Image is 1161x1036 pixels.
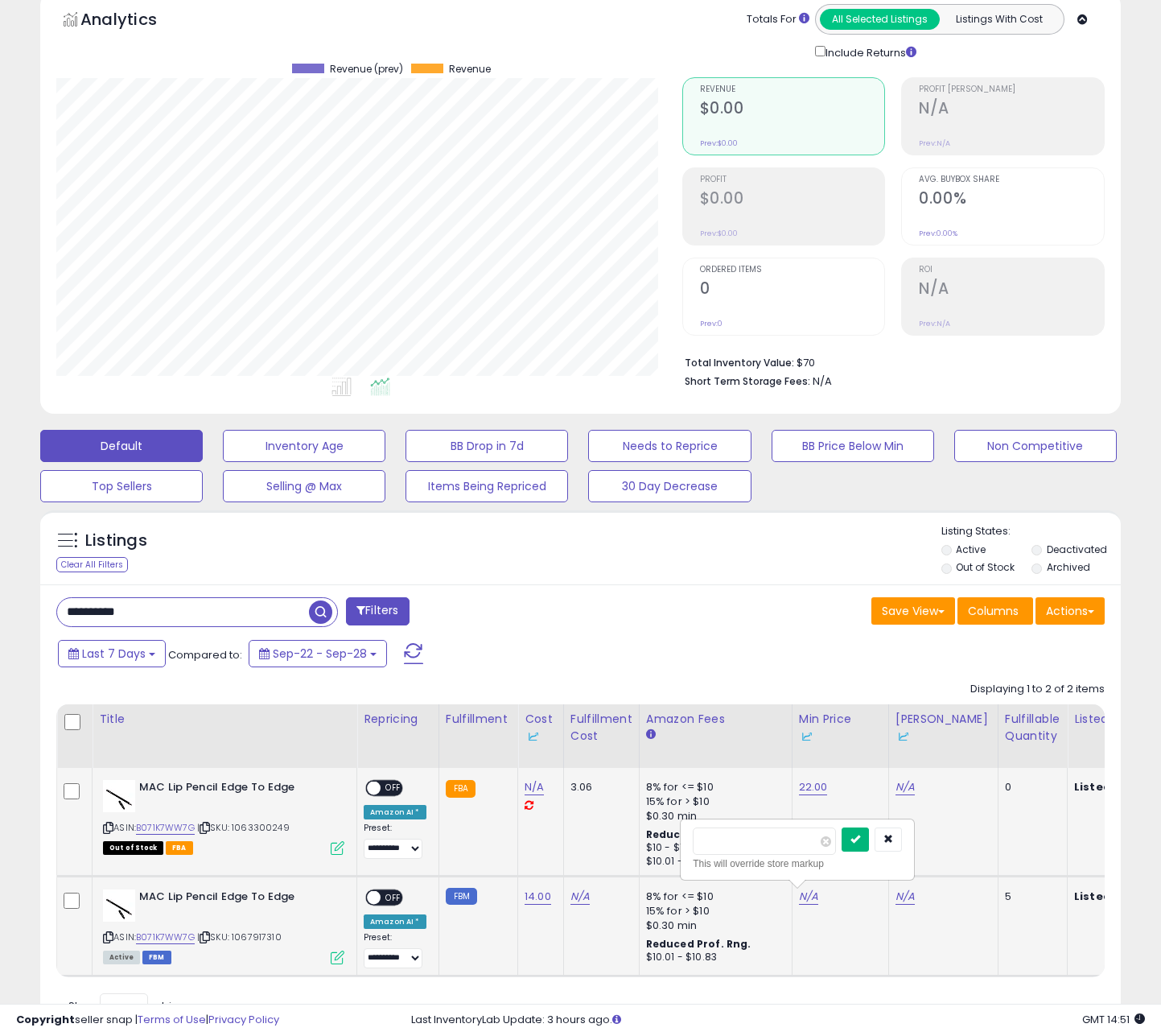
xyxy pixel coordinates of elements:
[103,780,344,853] div: ASIN:
[772,430,934,462] button: BB Price Below Min
[103,951,140,964] span: All listings currently available for purchase on Amazon
[525,729,541,745] img: InventoryLab Logo
[570,889,590,905] a: N/A
[85,530,147,552] h5: Listings
[693,856,902,872] div: This will override store markup
[1035,597,1105,625] button: Actions
[895,729,912,745] img: InventoryLab Logo
[895,728,991,745] div: Some or all of the values in this column are provided from Inventory Lab.
[799,729,815,745] img: InventoryLab Logo
[364,823,426,859] div: Preset:
[197,821,290,834] span: | SKU: 1063300249
[364,932,426,968] div: Preset:
[40,470,203,502] button: Top Sellers
[957,597,1033,625] button: Columns
[364,805,426,819] div: Amazon AI *
[16,1013,279,1028] div: seller snap | |
[381,782,406,795] span: OFF
[406,430,568,462] button: BB Drop in 7d
[646,728,656,742] small: Amazon Fees.
[646,841,780,855] div: $10 - $11.72
[142,951,171,964] span: FBM
[646,828,751,841] b: Reduced Prof. Rng.
[919,99,1104,121] h2: N/A
[139,889,335,909] b: MAC Lip Pencil Edge To Edge
[58,640,166,667] button: Last 7 Days
[40,430,203,462] button: Default
[646,951,780,964] div: $10.01 - $10.83
[646,889,780,904] div: 8% for <= $10
[168,647,242,662] span: Compared to:
[919,229,957,238] small: Prev: 0.00%
[919,266,1104,274] span: ROI
[103,780,135,812] img: 21BPaEmVprL._SL40_.jpg
[570,711,632,745] div: Fulfillment Cost
[799,779,828,795] a: 22.00
[700,85,885,94] span: Revenue
[136,821,195,835] a: B071K7WW7G
[700,279,885,301] h2: 0
[525,889,551,905] a: 14.00
[208,1012,279,1027] a: Privacy Policy
[1047,543,1107,556] label: Deactivated
[895,711,991,745] div: [PERSON_NAME]
[747,12,809,27] div: Totals For
[223,470,385,502] button: Selling @ Max
[700,266,885,274] span: Ordered Items
[138,1012,206,1027] a: Terms of Use
[700,319,723,328] small: Prev: 0
[646,711,785,728] div: Amazon Fees
[646,795,780,809] div: 15% for > $10
[685,374,810,388] b: Short Term Storage Fees:
[103,889,344,963] div: ASIN:
[799,711,882,745] div: Min Price
[700,189,885,211] h2: $0.00
[103,841,163,855] span: All listings that are currently out of stock and unavailable for purchase on Amazon
[56,557,128,572] div: Clear All Filters
[1005,711,1060,745] div: Fulfillable Quantity
[446,888,477,905] small: FBM
[136,931,195,944] a: B071K7WW7G
[646,780,780,795] div: 8% for <= $10
[406,470,568,502] button: Items Being Repriced
[570,780,627,795] div: 3.06
[1005,889,1055,904] div: 5
[646,937,751,951] b: Reduced Prof. Rng.
[646,855,780,869] div: $10.01 - $10.83
[685,356,794,369] b: Total Inventory Value:
[99,711,350,728] div: Title
[919,189,1104,211] h2: 0.00%
[166,841,193,855] span: FBA
[820,9,940,30] button: All Selected Listings
[68,998,184,1013] span: Show: entries
[954,430,1117,462] button: Non Competitive
[223,430,385,462] button: Inventory Age
[525,728,557,745] div: Some or all of the values in this column are provided from Inventory Lab.
[1082,1012,1145,1027] span: 2025-10-6 14:51 GMT
[139,780,335,799] b: MAC Lip Pencil Edge To Edge
[16,1012,75,1027] strong: Copyright
[364,711,432,728] div: Repricing
[799,728,882,745] div: Some or all of the values in this column are provided from Inventory Lab.
[197,931,282,943] span: | SKU: 1067917310
[1005,780,1055,795] div: 0
[330,64,403,75] span: Revenue (prev)
[871,597,955,625] button: Save View
[588,430,751,462] button: Needs to Reprice
[968,603,1019,619] span: Columns
[103,889,135,922] img: 21BPaEmVprL._SL40_.jpg
[249,640,387,667] button: Sep-22 - Sep-28
[1074,779,1147,795] b: Listed Price:
[82,646,146,662] span: Last 7 Days
[685,352,1093,371] li: $70
[646,918,780,933] div: $0.30 min
[273,646,367,662] span: Sep-22 - Sep-28
[525,711,557,745] div: Cost
[970,682,1105,697] div: Displaying 1 to 2 of 2 items
[895,779,915,795] a: N/A
[364,914,426,929] div: Amazon AI *
[939,9,1059,30] button: Listings With Cost
[919,85,1104,94] span: Profit [PERSON_NAME]
[895,889,915,905] a: N/A
[446,711,511,728] div: Fulfillment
